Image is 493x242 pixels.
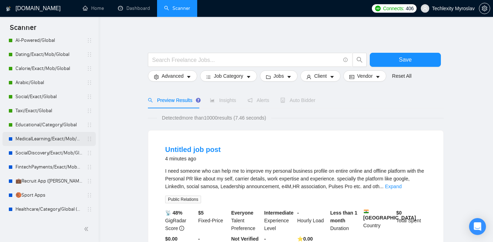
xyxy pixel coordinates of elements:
[399,55,412,64] span: Save
[375,74,380,79] span: caret-down
[6,3,11,14] img: logo
[329,209,362,232] div: Duration
[263,209,296,232] div: Experience Level
[197,209,230,232] div: Fixed-Price
[230,209,263,232] div: Talent Preference
[296,209,329,232] div: Hourly Load
[87,108,92,114] span: holder
[15,47,82,62] a: Dating/Exact/Mob/Global
[396,210,402,216] b: $ 0
[148,70,197,82] button: settingAdvancedcaret-down
[15,33,82,47] a: AI-Powered/Global
[87,136,92,142] span: holder
[264,236,266,242] b: -
[87,150,92,156] span: holder
[164,209,197,232] div: GigRadar Score
[15,76,82,90] a: Arabic/Global
[87,66,92,71] span: holder
[15,174,82,188] a: 💼Recruit App ([PERSON_NAME])
[87,206,92,212] span: holder
[164,5,190,11] a: searchScanner
[152,56,340,64] input: Search Freelance Jobs...
[280,98,285,103] span: robot
[370,53,441,67] button: Save
[231,236,259,242] b: Not Verified
[87,52,92,57] span: holder
[15,146,82,160] a: SocialDiscovery/Exact/Mob/Global (Andrii)
[118,5,150,11] a: dashboardDashboard
[148,97,199,103] span: Preview Results
[210,98,215,103] span: area-chart
[87,178,92,184] span: holder
[198,210,204,216] b: $ 5
[264,210,293,216] b: Intermediate
[266,74,271,79] span: folder
[87,94,92,100] span: holder
[15,132,82,146] a: MedicalLearning/Exact/Mob/Global (Andrii)
[210,97,236,103] span: Insights
[231,210,254,216] b: Everyone
[330,74,335,79] span: caret-down
[260,70,298,82] button: folderJobscaret-down
[165,196,201,203] span: Public Relations
[364,209,369,214] img: 🇮🇳
[383,5,404,12] span: Connects:
[395,209,428,232] div: Total Spent
[165,167,426,190] div: I need someone who can help me to improve my personal business profile on entire online and offli...
[186,74,191,79] span: caret-down
[357,72,373,80] span: Vendor
[362,209,395,232] div: Country
[83,5,104,11] a: homeHome
[274,72,284,80] span: Jobs
[385,184,401,189] a: Expand
[479,3,490,14] button: setting
[375,6,381,11] img: upwork-logo.png
[148,98,153,103] span: search
[15,62,82,76] a: Calorie/Exact/Mob/Global
[214,72,243,80] span: Job Category
[87,122,92,128] span: holder
[15,160,82,174] a: FintechPayments/Exact/Mob+Web/Global (Andrii)
[154,74,159,79] span: setting
[87,38,92,43] span: holder
[330,210,357,223] b: Less than 1 month
[314,72,327,80] span: Client
[300,70,341,82] button: userClientcaret-down
[343,58,348,62] span: info-circle
[479,6,490,11] a: setting
[392,72,411,80] a: Reset All
[343,70,386,82] button: idcardVendorcaret-down
[380,184,384,189] span: ...
[165,146,221,153] a: Untitled job post
[15,104,82,118] a: Taxi/Exact/Global
[352,53,367,67] button: search
[87,164,92,170] span: holder
[195,97,201,103] div: Tooltip anchor
[15,118,82,132] a: Educational/Category/Global
[280,97,315,103] span: Auto Bidder
[248,98,252,103] span: notification
[287,74,292,79] span: caret-down
[15,90,82,104] a: Social/Exact/Global
[84,225,91,233] span: double-left
[297,210,299,216] b: -
[162,72,183,80] span: Advanced
[246,74,251,79] span: caret-down
[423,6,428,11] span: user
[15,202,82,216] a: Healthcare/Category/Global (Andrii)
[4,23,42,37] span: Scanner
[363,209,416,221] b: [GEOGRAPHIC_DATA]
[165,210,182,216] b: 📡 48%
[179,226,184,231] span: info-circle
[15,188,82,202] a: 🏀Sport Apps
[87,80,92,85] span: holder
[353,57,366,63] span: search
[87,192,92,198] span: holder
[297,236,313,242] b: ⭐️ 0.00
[469,218,486,235] div: Open Intercom Messenger
[165,168,424,189] span: I need someone who can help me to improve my personal business profile on entire online and offli...
[406,5,413,12] span: 406
[157,114,271,122] span: Detected more than 10000 results (7.46 seconds)
[165,154,221,163] div: 4 minutes ago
